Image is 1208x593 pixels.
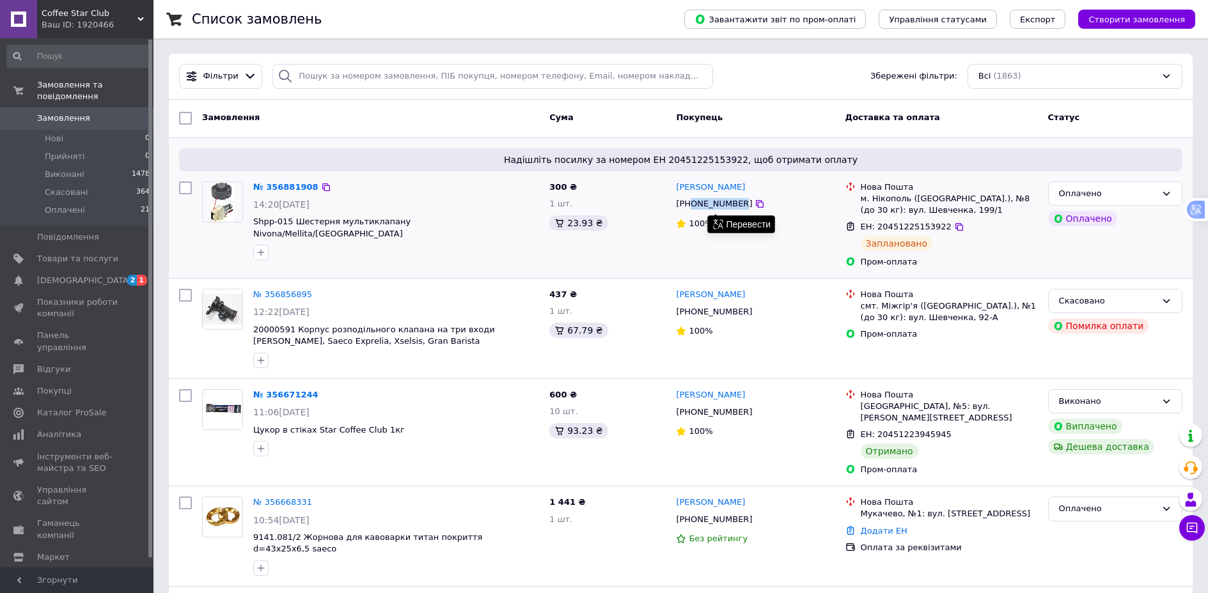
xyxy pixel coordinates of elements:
[861,181,1038,193] div: Нова Пошта
[978,70,991,82] span: Всі
[676,389,745,401] a: [PERSON_NAME]
[1048,439,1154,454] div: Дешева доставка
[861,508,1038,520] div: Мукачево, №1: вул. [STREET_ADDRESS]
[861,526,907,535] a: Додати ЕН
[192,12,322,27] h1: Список замовлень
[37,385,72,397] span: Покупці
[127,275,137,286] span: 2
[549,306,572,316] span: 1 шт.
[1048,112,1080,122] span: Статус
[673,304,755,320] div: [PHONE_NUMBER]
[549,182,577,192] span: 300 ₴
[861,193,1038,216] div: м. Нікополь ([GEOGRAPHIC_DATA].), №8 (до 30 кг): вул. Шевченка, 199/1
[861,464,1038,475] div: Пром-оплата
[861,289,1038,300] div: Нова Пошта
[37,407,106,419] span: Каталог ProSale
[253,199,310,210] span: 14:20[DATE]
[42,19,153,31] div: Ваш ID: 1920466
[1065,14,1195,24] a: Створити замовлення
[1078,10,1195,29] button: Створити замовлення
[145,151,150,162] span: 0
[1088,15,1185,24] span: Створити замовлення
[253,497,312,507] a: № 356668331
[253,407,310,417] span: 11:06[DATE]
[37,429,81,440] span: Аналітика
[37,484,118,507] span: Управління сайтом
[1048,211,1117,226] div: Оплачено
[861,300,1038,323] div: смт. Міжгір'я ([GEOGRAPHIC_DATA].), №1 (до 30 кг): вул. Шевченка, 92-А
[1048,318,1149,334] div: Помилка оплати
[37,112,90,124] span: Замовлення
[861,222,952,231] span: ЕН: 20451225153922
[37,364,70,375] span: Відгуки
[1048,419,1122,434] div: Виплачено
[202,181,243,222] a: Фото товару
[845,112,940,122] span: Доставка та оплата
[673,196,755,212] div: [PHONE_NUMBER]
[137,275,147,286] span: 1
[202,112,260,122] span: Замовлення
[861,236,933,251] div: Заплановано
[549,406,577,416] span: 10 шт.
[1010,10,1066,29] button: Експорт
[253,182,318,192] a: № 356881908
[37,330,118,353] span: Панель управління
[549,323,608,338] div: 67.79 ₴
[549,112,573,122] span: Cума
[870,70,957,82] span: Збережені фільтри:
[45,169,84,180] span: Виконані
[694,13,856,25] span: Завантажити звіт по пром-оплаті
[42,8,137,19] span: Coffee Star Club
[549,215,608,231] div: 23.93 ₴
[253,515,310,525] span: 10:54[DATE]
[861,429,952,439] span: ЕН: 20451223945945
[879,10,997,29] button: Управління статусами
[141,204,150,216] span: 21
[45,133,63,144] span: Нові
[253,532,482,554] a: 9141.081/2 Жорнова для кавоварки титан покриття d=43x25x6,5 saeco
[132,169,150,180] span: 1478
[689,326,712,335] span: 100%
[676,289,745,301] a: [PERSON_NAME]
[861,256,1038,268] div: Пром-оплата
[1059,395,1156,408] div: Виконано
[1059,295,1156,308] div: Скасовано
[889,15,987,24] span: Управління статусами
[253,425,405,435] a: Цукор в стіках Star Coffee Club 1кг
[37,79,153,102] span: Замовлення та повідомлення
[202,497,243,537] a: Фото товару
[253,289,312,299] a: № 356856895
[861,328,1038,340] div: Пром-оплата
[673,404,755,420] div: [PHONE_NUMBER]
[676,497,745,509] a: [PERSON_NAME]
[203,70,239,82] span: Фільтри
[993,71,1021,81] span: (1863)
[203,390,242,429] img: Фото товару
[549,199,572,208] span: 1 шт.
[45,204,85,216] span: Оплачені
[253,307,310,317] span: 12:22[DATE]
[253,217,411,238] a: Shpp-015 Шестерня мультиклапану Nivona/Mellita/[GEOGRAPHIC_DATA]
[45,151,84,162] span: Прийняті
[676,181,745,194] a: [PERSON_NAME]
[37,451,118,474] span: Інструменти веб-майстра та SEO
[203,294,242,325] img: Фото товару
[211,182,235,222] img: Фото товару
[37,518,118,541] span: Гаманець компанії
[1179,515,1205,541] button: Чат з покупцем
[136,187,150,198] span: 364
[684,10,866,29] button: Завантажити звіт по пром-оплаті
[1020,15,1056,24] span: Експорт
[203,500,242,534] img: Фото товару
[202,389,243,430] a: Фото товару
[861,389,1038,401] div: Нова Пошта
[1059,502,1156,516] div: Оплачено
[861,497,1038,508] div: Нова Пошта
[45,187,88,198] span: Скасовані
[549,514,572,524] span: 1 шт.
[253,325,495,346] a: 20000591 Корпус розподільного клапана на три входи [PERSON_NAME], Saeco Exprelia, Xselsis, Gran B...
[861,401,1038,424] div: [GEOGRAPHIC_DATA], №5: вул. [PERSON_NAME][STREET_ADDRESS]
